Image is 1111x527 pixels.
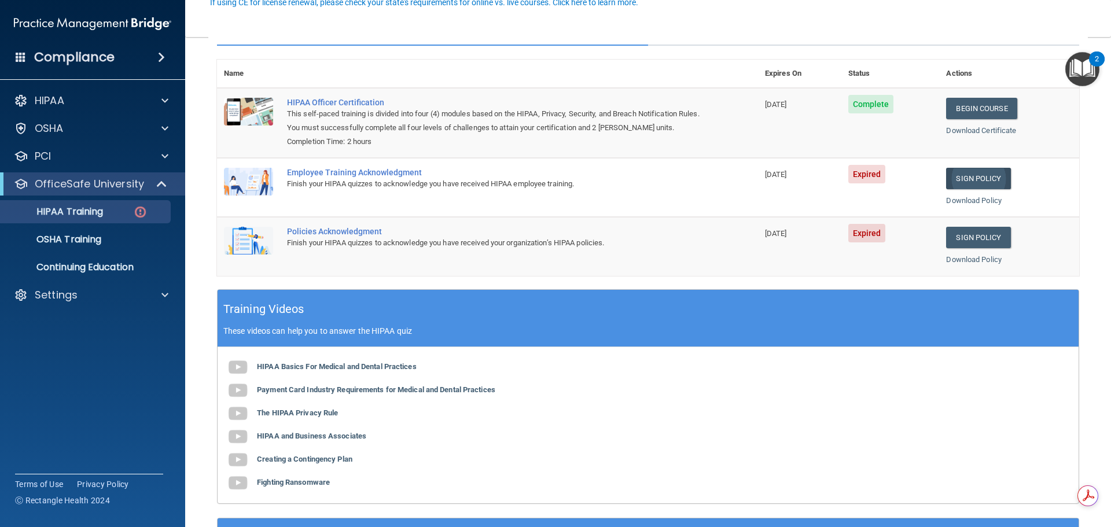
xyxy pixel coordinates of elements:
b: Creating a Contingency Plan [257,455,352,463]
span: [DATE] [765,170,787,179]
a: Sign Policy [946,227,1010,248]
b: The HIPAA Privacy Rule [257,408,338,417]
img: gray_youtube_icon.38fcd6cc.png [226,448,249,471]
th: Actions [939,60,1079,88]
th: Status [841,60,940,88]
a: Download Policy [946,255,1002,264]
img: gray_youtube_icon.38fcd6cc.png [226,471,249,495]
a: PCI [14,149,168,163]
button: Open Resource Center, 2 new notifications [1065,52,1099,86]
h4: Compliance [34,49,115,65]
p: OSHA [35,121,64,135]
img: gray_youtube_icon.38fcd6cc.png [226,425,249,448]
b: HIPAA Basics For Medical and Dental Practices [257,362,417,371]
p: HIPAA Training [8,206,103,218]
p: Continuing Education [8,261,165,273]
div: Employee Training Acknowledgment [287,168,700,177]
span: Complete [848,95,894,113]
div: This self-paced training is divided into four (4) modules based on the HIPAA, Privacy, Security, ... [287,107,700,135]
b: HIPAA and Business Associates [257,432,366,440]
div: Policies Acknowledgment [287,227,700,236]
div: Finish your HIPAA quizzes to acknowledge you have received your organization’s HIPAA policies. [287,236,700,250]
div: 2 [1095,59,1099,74]
a: OSHA [14,121,168,135]
a: HIPAA Officer Certification [287,98,700,107]
p: HIPAA [35,94,64,108]
span: [DATE] [765,229,787,238]
a: OfficeSafe University [14,177,168,191]
a: Begin Course [946,98,1017,119]
a: Download Policy [946,196,1002,205]
img: gray_youtube_icon.38fcd6cc.png [226,379,249,402]
b: Payment Card Industry Requirements for Medical and Dental Practices [257,385,495,394]
th: Name [217,60,280,88]
img: danger-circle.6113f641.png [133,205,148,219]
h5: Training Videos [223,299,304,319]
p: OfficeSafe University [35,177,144,191]
a: HIPAA [14,94,168,108]
p: These videos can help you to answer the HIPAA quiz [223,326,1073,336]
p: PCI [35,149,51,163]
span: Ⓒ Rectangle Health 2024 [15,495,110,506]
a: Privacy Policy [77,478,129,490]
span: Expired [848,224,886,242]
img: PMB logo [14,12,171,35]
img: gray_youtube_icon.38fcd6cc.png [226,356,249,379]
a: Settings [14,288,168,302]
p: Settings [35,288,78,302]
img: gray_youtube_icon.38fcd6cc.png [226,402,249,425]
a: Download Certificate [946,126,1016,135]
p: OSHA Training [8,234,101,245]
th: Expires On [758,60,841,88]
div: Completion Time: 2 hours [287,135,700,149]
div: Finish your HIPAA quizzes to acknowledge you have received HIPAA employee training. [287,177,700,191]
b: Fighting Ransomware [257,478,330,487]
a: Sign Policy [946,168,1010,189]
a: Terms of Use [15,478,63,490]
span: [DATE] [765,100,787,109]
span: Expired [848,165,886,183]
